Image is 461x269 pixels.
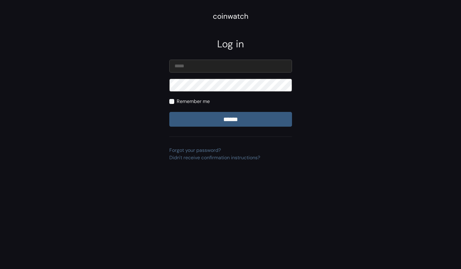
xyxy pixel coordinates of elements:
[213,11,248,22] div: coinwatch
[169,147,221,153] a: Forgot your password?
[177,98,210,105] label: Remember me
[213,14,248,20] a: coinwatch
[169,38,292,50] h2: Log in
[169,154,260,161] a: Didn't receive confirmation instructions?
